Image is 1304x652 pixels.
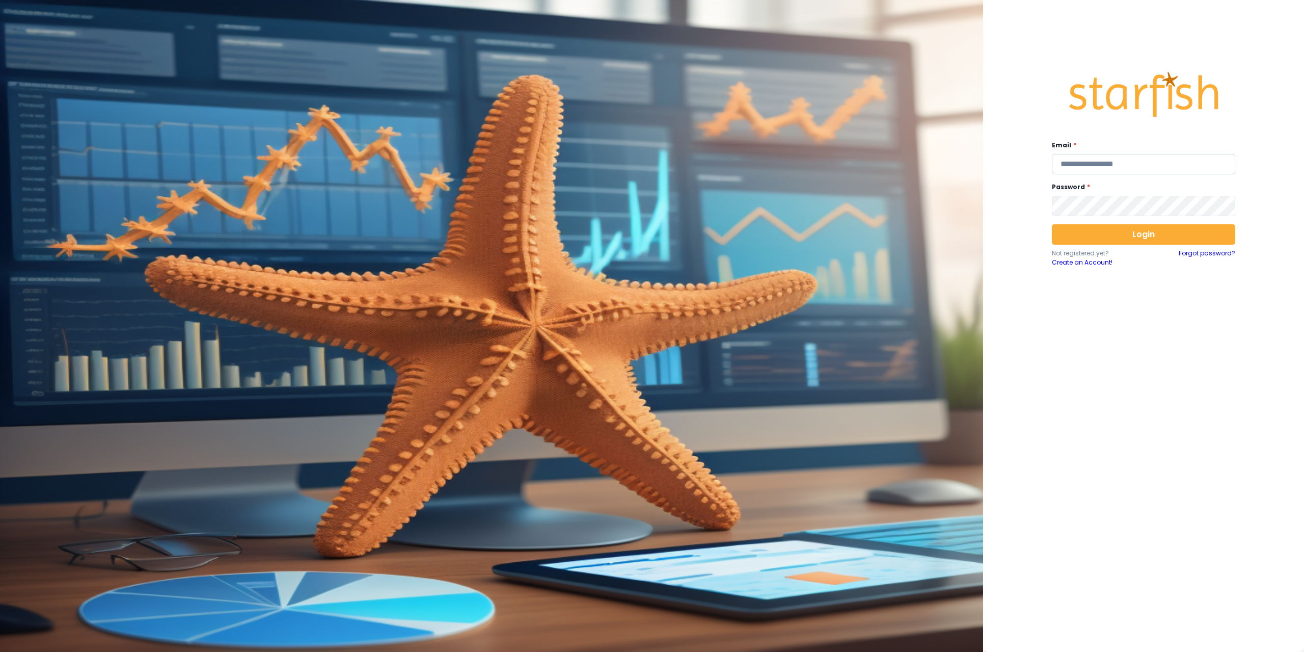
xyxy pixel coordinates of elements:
[1052,141,1229,150] label: Email
[1052,224,1235,245] button: Login
[1179,249,1235,267] a: Forgot password?
[1067,62,1220,126] img: Logo.42cb71d561138c82c4ab.png
[1052,182,1229,192] label: Password
[1052,258,1144,267] a: Create an Account!
[1052,249,1144,258] p: Not registered yet?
